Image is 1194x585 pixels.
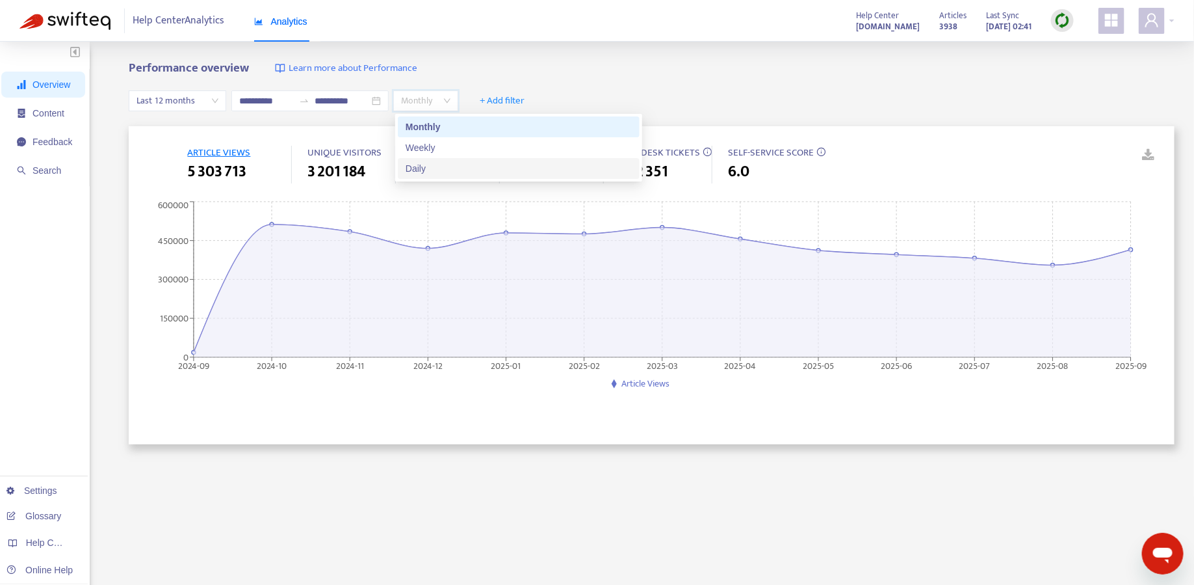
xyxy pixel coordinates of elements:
span: area-chart [254,17,263,26]
span: SELF-SERVICE SCORE [728,144,814,161]
span: 3 201 184 [307,160,365,184]
span: Article Views [621,376,669,391]
strong: 3938 [939,20,957,34]
span: to [299,96,309,106]
span: message [17,137,26,146]
strong: [DATE] 02:41 [986,20,1032,34]
tspan: 2024-12 [413,358,443,373]
span: 5 303 713 [187,160,246,184]
tspan: 2025-06 [881,358,913,373]
img: Swifteq [19,12,110,30]
tspan: 600000 [158,198,188,213]
span: search [17,166,26,175]
div: Monthly [398,116,640,137]
span: Help Center Analytics [133,8,225,33]
span: HELPDESK TICKETS [619,144,700,161]
span: + Add filter [480,93,525,109]
span: Content [32,108,64,118]
span: Analytics [254,16,307,27]
span: Help Center [856,8,899,23]
span: container [17,109,26,118]
b: Performance overview [129,58,249,78]
a: Glossary [6,511,61,521]
strong: [DOMAIN_NAME] [856,20,920,34]
tspan: 2025-08 [1037,358,1069,373]
span: Last Sync [986,8,1019,23]
img: sync.dc5367851b00ba804db3.png [1054,12,1071,29]
iframe: Button to launch messaging window, conversation in progress [1142,533,1184,575]
span: Feedback [32,137,72,147]
span: UNIQUE VISITORS [307,144,382,161]
tspan: 2025-02 [569,358,600,373]
span: 6.0 [728,160,749,184]
a: [DOMAIN_NAME] [856,19,920,34]
span: 3.9 % [515,160,552,184]
span: signal [17,80,26,89]
tspan: 2024-10 [257,358,287,373]
tspan: 2024-11 [336,358,364,373]
span: Last 12 months [136,91,218,111]
a: Settings [6,485,57,496]
div: Daily [398,158,640,179]
tspan: 450000 [158,233,188,248]
a: Online Help [6,565,73,575]
span: Search [32,165,61,176]
span: swap-right [299,96,309,106]
span: 532 351 [619,160,668,184]
span: Overview [32,79,70,90]
span: user [1144,12,1160,28]
span: Help Centers [26,537,79,548]
tspan: 2025-05 [803,358,835,373]
button: + Add filter [470,90,534,111]
span: Articles [939,8,967,23]
tspan: 300000 [158,272,188,287]
span: ARTICLE VIEWS [187,144,250,161]
div: Weekly [398,137,640,158]
tspan: 0 [183,349,188,364]
div: Monthly [406,120,632,134]
span: Learn more about Performance [289,61,417,76]
tspan: 2025-09 [1115,358,1147,373]
div: Daily [406,161,632,176]
tspan: 150000 [160,311,188,326]
span: Monthly [401,91,450,111]
tspan: 2025-07 [959,358,991,373]
img: image-link [275,63,285,74]
span: 44s [411,160,435,184]
tspan: 2025-03 [647,358,678,373]
tspan: 2025-04 [725,358,757,373]
div: Weekly [406,141,632,155]
a: Learn more about Performance [275,61,417,76]
tspan: 2025-01 [491,358,521,373]
span: appstore [1104,12,1119,28]
tspan: 2024-09 [178,358,209,373]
